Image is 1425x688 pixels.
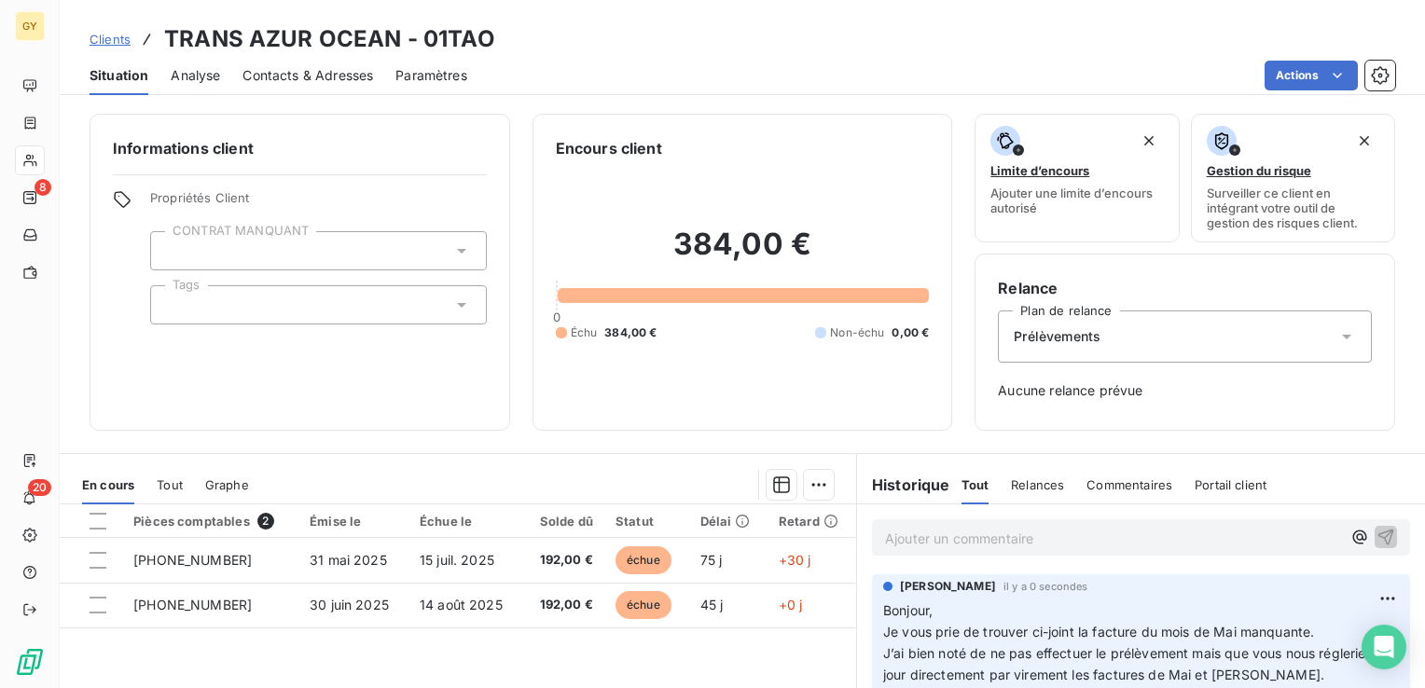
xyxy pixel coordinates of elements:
[133,513,287,530] div: Pièces comptables
[166,242,181,259] input: Ajouter une valeur
[1207,186,1379,230] span: Surveiller ce client en intégrant votre outil de gestion des risques client.
[553,310,560,324] span: 0
[990,186,1163,215] span: Ajouter une limite d’encours autorisé
[998,381,1372,400] span: Aucune relance prévue
[998,277,1372,299] h6: Relance
[15,11,45,41] div: GY
[15,647,45,677] img: Logo LeanPay
[700,552,723,568] span: 75 j
[90,30,131,48] a: Clients
[1362,625,1406,669] div: Open Intercom Messenger
[533,551,593,570] span: 192,00 €
[1086,477,1172,492] span: Commentaires
[1011,477,1064,492] span: Relances
[1003,581,1088,592] span: il y a 0 secondes
[257,513,274,530] span: 2
[1191,114,1395,242] button: Gestion du risqueSurveiller ce client en intégrant votre outil de gestion des risques client.
[556,226,930,282] h2: 384,00 €
[15,183,44,213] a: 8
[90,32,131,47] span: Clients
[420,597,503,612] span: 14 août 2025
[150,190,487,216] span: Propriétés Client
[616,514,678,529] div: Statut
[1014,327,1100,346] span: Prélèvements
[171,66,220,85] span: Analyse
[533,596,593,614] span: 192,00 €
[975,114,1179,242] button: Limite d’encoursAjouter une limite d’encours autorisé
[395,66,467,85] span: Paramètres
[700,514,756,529] div: Délai
[779,514,845,529] div: Retard
[779,552,811,568] span: +30 j
[1265,61,1358,90] button: Actions
[164,22,495,56] h3: TRANS AZUR OCEAN - 01TAO
[205,477,249,492] span: Graphe
[604,324,657,341] span: 384,00 €
[113,137,487,159] h6: Informations client
[1195,477,1266,492] span: Portail client
[166,296,181,313] input: Ajouter une valeur
[310,597,389,612] span: 30 juin 2025
[883,645,1396,682] span: J’ai bien noté de ne pas effectuer le prélèvement mais que vous nous régleriez ce jour directemen...
[700,597,724,612] span: 45 j
[892,324,929,341] span: 0,00 €
[310,552,387,568] span: 31 mai 2025
[90,66,148,85] span: Situation
[616,591,671,619] span: échue
[990,163,1089,178] span: Limite d’encours
[571,324,598,341] span: Échu
[616,546,671,574] span: échue
[900,578,996,595] span: [PERSON_NAME]
[35,179,51,196] span: 8
[1207,163,1311,178] span: Gestion du risque
[420,514,511,529] div: Échue le
[883,624,1314,640] span: Je vous prie de trouver ci-joint la facture du mois de Mai manquante.
[133,597,252,612] span: [PHONE_NUMBER]
[242,66,373,85] span: Contacts & Adresses
[157,477,183,492] span: Tout
[830,324,884,341] span: Non-échu
[779,597,803,612] span: +0 j
[28,479,51,496] span: 20
[533,514,593,529] div: Solde dû
[420,552,494,568] span: 15 juil. 2025
[883,602,933,618] span: Bonjour,
[857,474,950,496] h6: Historique
[556,137,662,159] h6: Encours client
[310,514,397,529] div: Émise le
[82,477,134,492] span: En cours
[962,477,989,492] span: Tout
[133,552,252,568] span: [PHONE_NUMBER]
